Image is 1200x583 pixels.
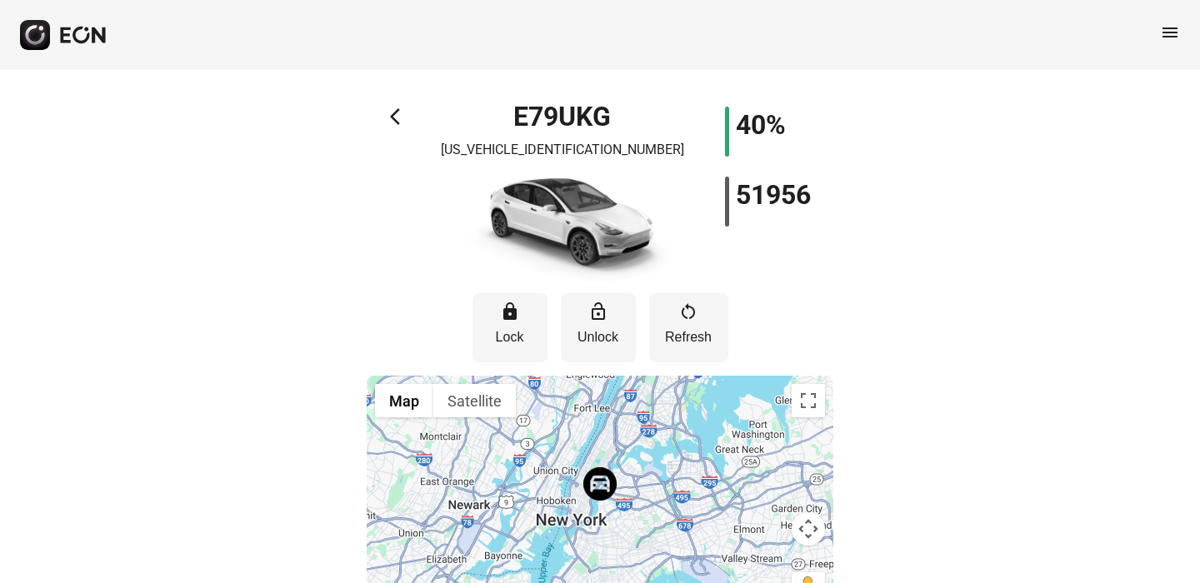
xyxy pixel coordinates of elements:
[736,115,786,135] h1: 40%
[657,327,720,347] p: Refresh
[1160,22,1180,42] span: menu
[792,384,825,417] button: Toggle fullscreen view
[792,512,825,546] button: Map camera controls
[513,107,611,127] h1: E79UKG
[446,167,679,283] img: car
[561,293,636,362] button: Unlock
[481,327,539,347] p: Lock
[375,384,433,417] button: Show street map
[472,293,547,362] button: Lock
[433,384,516,417] button: Show satellite imagery
[569,327,627,347] p: Unlock
[500,301,520,321] span: lock
[736,185,811,205] h1: 51956
[390,107,410,127] span: arrow_back_ios
[588,301,608,321] span: lock_open
[649,293,728,362] button: Refresh
[441,140,684,160] p: [US_VEHICLE_IDENTIFICATION_NUMBER]
[678,301,698,321] span: restart_alt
